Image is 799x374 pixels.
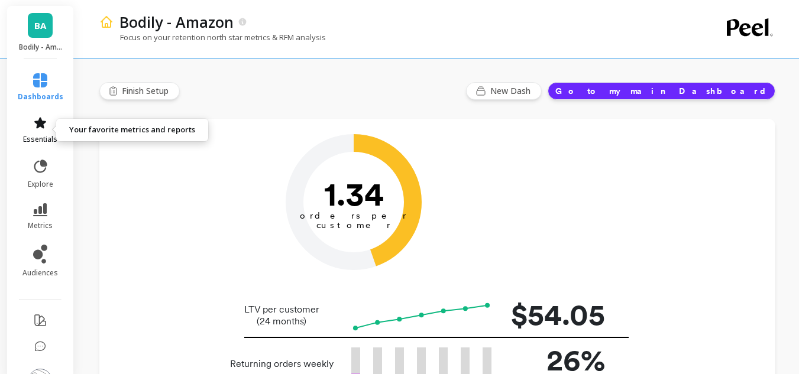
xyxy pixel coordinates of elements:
[28,221,53,230] span: metrics
[99,15,114,29] img: header icon
[23,135,57,144] span: essentials
[34,19,46,32] span: BA
[300,210,407,221] tspan: orders per
[324,174,383,213] text: 1.34
[548,82,775,100] button: Go to my main Dashboard
[490,85,534,97] span: New Dash
[28,180,53,189] span: explore
[19,43,62,52] p: Bodily - Amazon
[119,12,234,32] p: Bodily - Amazon
[227,304,337,327] p: LTV per customer (24 months)
[18,92,63,102] span: dashboards
[99,32,326,43] p: Focus on your retention north star metrics & RFM analysis
[22,268,58,278] span: audiences
[99,82,180,100] button: Finish Setup
[466,82,542,100] button: New Dash
[122,85,172,97] span: Finish Setup
[316,220,391,230] tspan: customer
[510,292,605,337] p: $54.05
